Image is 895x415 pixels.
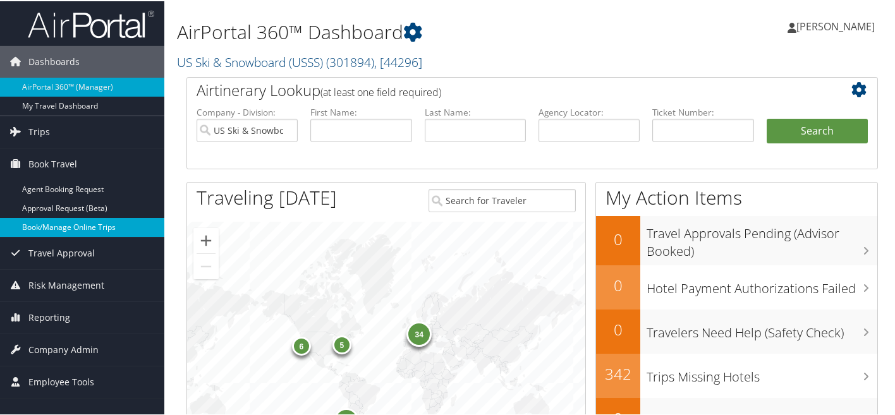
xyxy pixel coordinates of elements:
span: ( 301894 ) [326,52,374,69]
h3: Hotel Payment Authorizations Failed [647,272,877,296]
button: Zoom in [193,227,219,252]
span: Company Admin [28,333,99,364]
h3: Trips Missing Hotels [647,361,877,385]
label: Agency Locator: [539,105,640,117]
a: [PERSON_NAME] [788,6,887,44]
button: Zoom out [193,253,219,278]
h1: AirPortal 360™ Dashboard [177,18,650,44]
a: 342Trips Missing Hotels [596,352,877,397]
div: 5 [332,334,351,352]
h1: My Action Items [596,183,877,210]
h2: 342 [596,362,640,383]
h3: Travelers Need Help (Safety Check) [647,316,877,340]
input: Search for Traveler [429,188,575,211]
span: (at least one field required) [320,84,441,98]
h2: 0 [596,227,640,249]
span: Trips [28,115,50,147]
a: 0Hotel Payment Authorizations Failed [596,264,877,308]
label: First Name: [310,105,411,117]
h3: Travel Approvals Pending (Advisor Booked) [647,217,877,259]
button: Search [767,117,868,143]
span: Book Travel [28,147,77,179]
h2: 0 [596,274,640,295]
span: Reporting [28,301,70,332]
span: [PERSON_NAME] [796,18,875,32]
label: Company - Division: [197,105,298,117]
h2: 0 [596,318,640,339]
div: 6 [292,335,311,354]
span: , [ 44296 ] [374,52,422,69]
label: Last Name: [425,105,526,117]
a: 0Travelers Need Help (Safety Check) [596,308,877,352]
span: Employee Tools [28,365,94,397]
span: Risk Management [28,268,104,300]
img: airportal-logo.png [28,8,154,38]
h2: Airtinerary Lookup [197,78,810,100]
a: 0Travel Approvals Pending (Advisor Booked) [596,215,877,263]
span: Dashboards [28,45,80,76]
span: Travel Approval [28,236,95,268]
label: Ticket Number: [652,105,753,117]
h1: Traveling [DATE] [197,183,337,210]
a: US Ski & Snowboard (USSS) [177,52,422,69]
div: 34 [406,320,432,346]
